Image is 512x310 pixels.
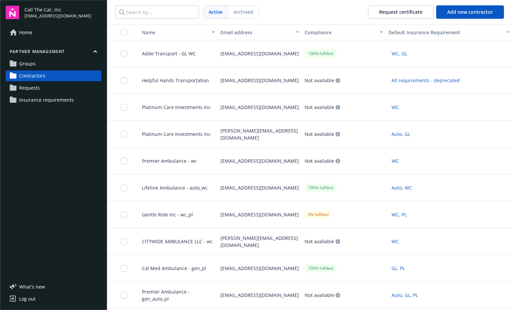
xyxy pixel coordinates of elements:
span: Gentle Ride Inc - wc_pl [137,211,193,218]
div: 100% fulfilled [305,264,337,272]
span: Active [209,8,222,15]
input: Toggle Row Selected [120,211,127,218]
button: Auto, WC [389,183,415,193]
button: Auto, GL, PL [389,290,421,300]
button: Request certificate [368,5,433,19]
div: Not available [305,105,340,110]
div: [PERSON_NAME][EMAIL_ADDRESS][DOMAIN_NAME] [218,228,302,255]
span: Helpful Hands Transportation [137,77,209,84]
button: WC [389,236,402,247]
span: Add new contractor [447,9,493,15]
span: Platinum Care Investments Inc [137,131,211,138]
button: What's new [6,283,56,290]
span: WC [392,104,399,111]
div: Request certificate [379,6,422,18]
input: Search by... [115,5,199,19]
input: Select all [120,29,127,36]
div: Name [137,29,208,36]
a: Insurance requirements [6,95,101,105]
span: WC [392,157,399,164]
input: Toggle Row Selected [120,185,127,191]
input: Toggle Row Selected [120,104,127,111]
div: [EMAIL_ADDRESS][DOMAIN_NAME] [218,201,302,228]
input: Toggle Row Selected [120,50,127,57]
div: [EMAIL_ADDRESS][DOMAIN_NAME] [218,94,302,121]
span: GL, PL [392,265,405,272]
span: Platinum Care Investments Inc [137,104,211,111]
button: WC [389,156,402,166]
div: 0% fulfilled [305,210,332,219]
input: Toggle Row Selected [120,77,127,84]
img: navigator-logo.svg [6,6,19,19]
button: GL, PL [389,263,408,273]
input: Toggle Row Selected [120,131,127,138]
button: Auto, GL [389,129,413,139]
span: CITYWIDE AMBULANCE LLC - wc [137,238,213,245]
span: Requests [19,83,40,93]
button: Email address [218,24,302,40]
span: WC, PL [392,211,407,218]
div: 100% fulfilled [305,184,337,192]
span: Insurance requirements [19,95,74,105]
div: [EMAIL_ADDRESS][DOMAIN_NAME] [218,148,302,174]
div: Email address [220,29,292,36]
span: Call The Car, Inc. [24,6,91,13]
div: [PERSON_NAME][EMAIL_ADDRESS][DOMAIN_NAME] [218,121,302,148]
button: WC [389,102,402,112]
button: Call The Car, Inc.[EMAIL_ADDRESS][DOMAIN_NAME] [24,6,101,19]
div: Not available [305,293,340,298]
input: Toggle Row Selected [120,265,127,272]
div: [EMAIL_ADDRESS][DOMAIN_NAME] [218,255,302,282]
button: All requirements - deprecated [389,75,463,86]
span: Adde Transport - GL WC [137,50,196,57]
button: Compliance [302,24,386,40]
button: Partner management [6,49,101,57]
input: Toggle Row Selected [120,292,127,299]
input: Toggle Row Selected [120,238,127,245]
span: Auto, GL [392,131,410,138]
button: Add new contractor [436,5,504,19]
div: Not available [305,78,340,83]
div: [EMAIL_ADDRESS][DOMAIN_NAME] [218,282,302,309]
div: Toggle SortBy [137,29,208,36]
span: Premier Ambulance - gen_auto_pl [137,288,215,302]
span: Groups [19,58,36,69]
div: [EMAIL_ADDRESS][DOMAIN_NAME] [218,174,302,201]
span: [EMAIL_ADDRESS][DOMAIN_NAME] [24,13,91,19]
span: Home [19,27,32,38]
button: WC, PL [389,209,410,220]
a: Home [6,27,101,38]
span: Auto, WC [392,184,412,191]
span: Cal Med Ambulance - gen_pl [137,265,206,272]
span: What ' s new [19,283,45,290]
div: 100% fulfilled [305,49,337,58]
div: [EMAIL_ADDRESS][DOMAIN_NAME] [218,67,302,94]
div: Not available [305,239,340,244]
div: Compliance [305,29,376,36]
span: Archived [234,8,253,15]
div: Not available [305,132,340,137]
div: Not available [305,159,340,163]
span: Contractors [19,70,45,81]
div: [EMAIL_ADDRESS][DOMAIN_NAME] [218,40,302,67]
span: All requirements - deprecated [392,77,460,84]
span: Lifeline Ambulance - auto_wc [137,184,208,191]
span: WC, GL [392,50,407,57]
button: WC, GL [389,48,410,59]
a: Contractors [6,70,101,81]
div: Default Insurance Requirement [389,29,502,36]
span: WC [392,238,399,245]
button: Default Insurance Requirement [386,24,512,40]
a: Requests [6,83,101,93]
span: Auto, GL, PL [392,292,418,299]
input: Toggle Row Selected [120,158,127,164]
div: Log out [19,294,36,304]
span: Premier Ambulance - wc [137,157,197,164]
a: Groups [6,58,101,69]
